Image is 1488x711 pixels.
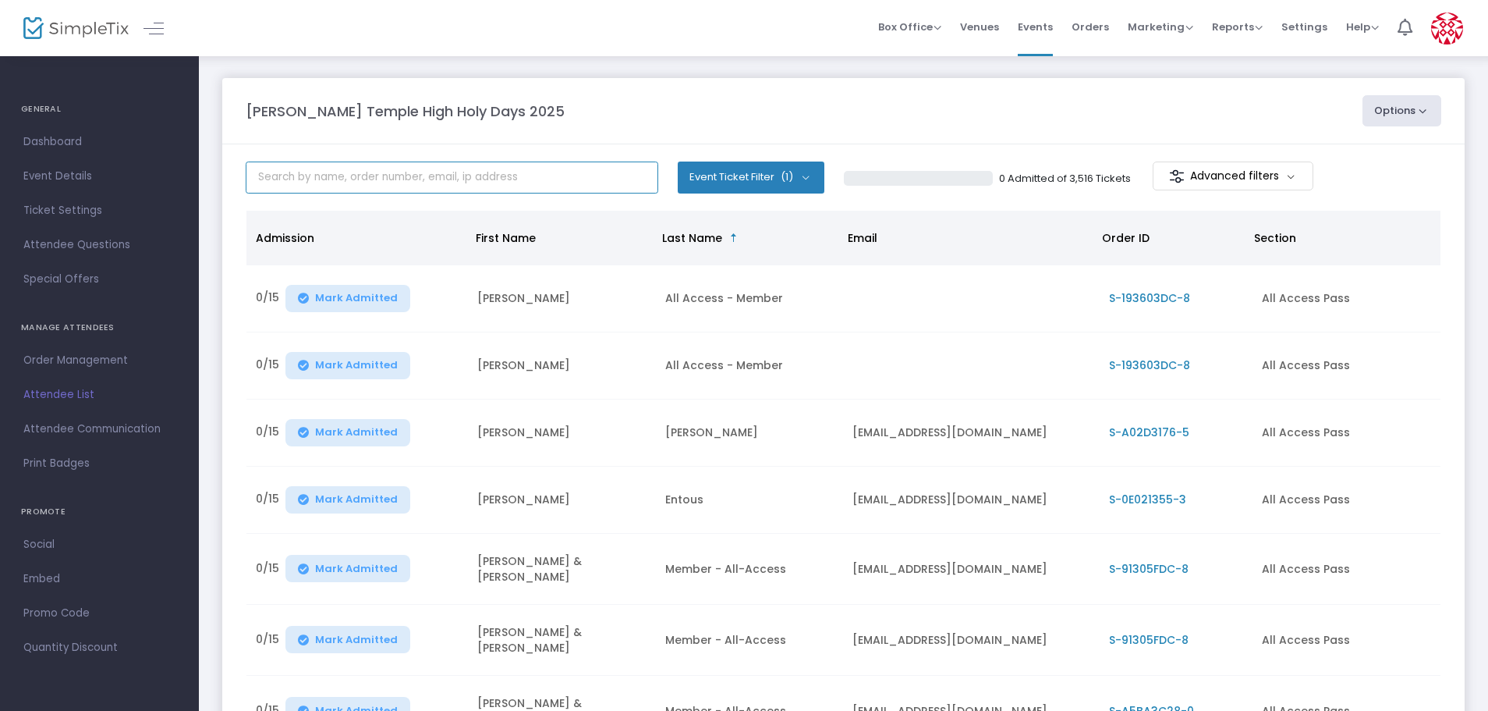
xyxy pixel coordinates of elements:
span: S-A02D3176-5 [1109,425,1189,440]
span: Quantity Discount [23,638,175,658]
button: Mark Admitted [285,486,410,514]
span: 0/15 [256,631,279,654]
span: Marketing [1128,20,1193,34]
button: Mark Admitted [285,626,410,653]
button: Mark Admitted [285,555,410,582]
td: All Access Pass [1252,332,1440,400]
span: Email [848,230,877,246]
span: 0/15 [256,491,279,514]
span: Mark Admitted [315,563,398,575]
td: [PERSON_NAME] [468,400,656,467]
td: Member - All-Access [656,605,844,676]
td: [PERSON_NAME] [468,265,656,332]
h4: GENERAL [21,94,178,125]
span: S-91305FDC-8 [1109,632,1189,648]
button: Mark Admitted [285,352,410,379]
span: Order ID [1102,230,1150,246]
span: Embed [23,569,175,589]
td: [EMAIL_ADDRESS][DOMAIN_NAME] [843,534,1099,605]
span: Orders [1072,7,1109,47]
span: Box Office [878,20,941,34]
span: Settings [1281,7,1327,47]
m-button: Advanced filters [1153,162,1314,190]
p: 0 Admitted of 3,516 Tickets [999,171,1131,187]
span: (1) [781,171,793,183]
h4: PROMOTE [21,496,178,528]
span: S-193603DC-8 [1109,290,1190,306]
span: Promo Code [23,603,175,624]
td: All Access Pass [1252,265,1440,332]
span: Attendee Communication [23,419,175,439]
td: [EMAIL_ADDRESS][DOMAIN_NAME] [843,467,1099,534]
span: S-91305FDC-8 [1109,561,1189,577]
td: [PERSON_NAME] [468,467,656,534]
span: Section [1254,230,1296,246]
td: All Access Pass [1252,400,1440,467]
td: Member - All-Access [656,534,844,605]
h4: MANAGE ATTENDEES [21,312,178,343]
span: 0/15 [256,560,279,583]
m-panel-title: [PERSON_NAME] Temple High Holy Days 2025 [246,101,565,122]
span: 0/15 [256,424,279,446]
td: [EMAIL_ADDRESS][DOMAIN_NAME] [843,400,1099,467]
td: All Access - Member [656,265,844,332]
img: filter [1169,169,1185,184]
span: First Name [476,230,536,246]
span: Help [1346,20,1379,34]
span: Attendee Questions [23,235,175,255]
span: Mark Admitted [315,292,398,304]
span: Mark Admitted [315,359,398,371]
span: Mark Admitted [315,426,398,439]
span: Print Badges [23,453,175,474]
input: Search by name, order number, email, ip address [246,162,658,194]
span: Special Offers [23,269,175,290]
td: All Access Pass [1252,467,1440,534]
span: 0/15 [256,290,279,312]
span: Order Management [23,350,175,371]
span: 0/15 [256,357,279,379]
span: S-193603DC-8 [1109,357,1190,373]
td: All Access - Member [656,332,844,400]
td: [PERSON_NAME] & [PERSON_NAME] [468,534,656,605]
span: Last Name [662,230,722,246]
span: Mark Admitted [315,493,398,506]
td: [EMAIL_ADDRESS][DOMAIN_NAME] [843,605,1099,676]
span: Sortable [728,232,740,244]
td: [PERSON_NAME] [656,400,844,467]
td: All Access Pass [1252,605,1440,676]
span: Dashboard [23,132,175,152]
span: S-0E021355-3 [1109,492,1186,507]
td: [PERSON_NAME] [468,332,656,400]
span: Venues [960,7,999,47]
button: Mark Admitted [285,285,410,312]
button: Mark Admitted [285,419,410,446]
button: Options [1362,95,1442,126]
span: Attendee List [23,385,175,405]
span: Event Details [23,166,175,187]
span: Admission [256,230,314,246]
span: Ticket Settings [23,201,175,221]
td: [PERSON_NAME] & [PERSON_NAME] [468,605,656,676]
button: Event Ticket Filter(1) [678,162,824,193]
span: Mark Admitted [315,634,398,646]
td: Entous [656,467,844,534]
td: All Access Pass [1252,534,1440,605]
span: Reports [1212,20,1263,34]
span: Social [23,535,175,555]
span: Events [1018,7,1053,47]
